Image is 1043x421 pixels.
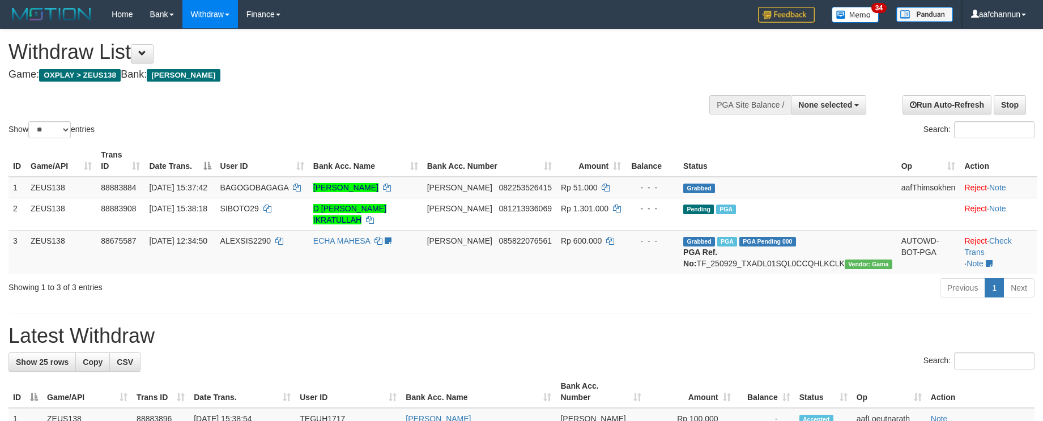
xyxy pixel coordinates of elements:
[679,144,897,177] th: Status
[8,325,1035,347] h1: Latest Withdraw
[967,259,984,268] a: Note
[625,144,679,177] th: Balance
[117,358,133,367] span: CSV
[994,95,1026,114] a: Stop
[147,69,220,82] span: [PERSON_NAME]
[8,376,42,408] th: ID: activate to sort column descending
[739,237,796,246] span: PGA Pending
[960,198,1037,230] td: ·
[8,69,684,80] h4: Game: Bank:
[401,376,556,408] th: Bank Acc. Name: activate to sort column ascending
[96,144,144,177] th: Trans ID: activate to sort column ascending
[791,95,866,114] button: None selected
[717,237,737,246] span: Marked by aafpengsreynich
[8,144,26,177] th: ID
[630,235,674,246] div: - - -
[8,198,26,230] td: 2
[8,277,426,293] div: Showing 1 to 3 of 3 entries
[926,376,1035,408] th: Action
[499,236,552,245] span: Copy 085822076561 to clipboard
[220,236,271,245] span: ALEXSIS2290
[940,278,985,297] a: Previous
[427,183,492,192] span: [PERSON_NAME]
[735,376,795,408] th: Balance: activate to sort column ascending
[556,144,625,177] th: Amount: activate to sort column ascending
[845,260,892,269] span: Vendor URL: https://trx31.1velocity.biz
[26,144,96,177] th: Game/API: activate to sort column ascending
[144,144,215,177] th: Date Trans.: activate to sort column descending
[8,6,95,23] img: MOTION_logo.png
[313,236,370,245] a: ECHA MAHESA
[220,204,259,213] span: SIBOTO29
[75,352,110,372] a: Copy
[709,95,791,114] div: PGA Site Balance /
[8,177,26,198] td: 1
[28,121,71,138] select: Showentries
[964,236,1011,257] a: Check Trans
[683,205,714,214] span: Pending
[423,144,556,177] th: Bank Acc. Number: activate to sort column ascending
[954,121,1035,138] input: Search:
[561,204,608,213] span: Rp 1.301.000
[26,177,96,198] td: ZEUS138
[556,376,645,408] th: Bank Acc. Number: activate to sort column ascending
[960,177,1037,198] td: ·
[989,204,1006,213] a: Note
[8,121,95,138] label: Show entries
[798,100,852,109] span: None selected
[852,376,926,408] th: Op: activate to sort column ascending
[83,358,103,367] span: Copy
[313,183,378,192] a: [PERSON_NAME]
[101,204,136,213] span: 88883908
[630,203,674,214] div: - - -
[896,7,953,22] img: panduan.png
[964,204,987,213] a: Reject
[716,205,736,214] span: Marked by aafanarl
[871,3,887,13] span: 34
[216,144,309,177] th: User ID: activate to sort column ascending
[16,358,69,367] span: Show 25 rows
[646,376,735,408] th: Amount: activate to sort column ascending
[902,95,991,114] a: Run Auto-Refresh
[427,236,492,245] span: [PERSON_NAME]
[26,230,96,274] td: ZEUS138
[683,237,715,246] span: Grabbed
[109,352,141,372] a: CSV
[683,184,715,193] span: Grabbed
[960,144,1037,177] th: Action
[897,230,960,274] td: AUTOWD-BOT-PGA
[309,144,423,177] th: Bank Acc. Name: activate to sort column ascending
[499,183,552,192] span: Copy 082253526415 to clipboard
[8,352,76,372] a: Show 25 rows
[295,376,401,408] th: User ID: activate to sort column ascending
[923,352,1035,369] label: Search:
[985,278,1004,297] a: 1
[313,204,386,224] a: D [PERSON_NAME] IKRATULLAH
[964,236,987,245] a: Reject
[8,41,684,63] h1: Withdraw List
[630,182,674,193] div: - - -
[683,248,717,268] b: PGA Ref. No:
[758,7,815,23] img: Feedback.jpg
[989,183,1006,192] a: Note
[220,183,289,192] span: BAGOGOBAGAGA
[149,236,207,245] span: [DATE] 12:34:50
[26,198,96,230] td: ZEUS138
[149,183,207,192] span: [DATE] 15:37:42
[561,236,602,245] span: Rp 600.000
[679,230,897,274] td: TF_250929_TXADL01SQL0CCQHLKCLK
[101,183,136,192] span: 88883884
[964,183,987,192] a: Reject
[923,121,1035,138] label: Search:
[101,236,136,245] span: 88675587
[832,7,879,23] img: Button%20Memo.svg
[42,376,132,408] th: Game/API: activate to sort column ascending
[954,352,1035,369] input: Search:
[189,376,295,408] th: Date Trans.: activate to sort column ascending
[149,204,207,213] span: [DATE] 15:38:18
[8,230,26,274] td: 3
[499,204,552,213] span: Copy 081213936069 to clipboard
[897,177,960,198] td: aafThimsokhen
[795,376,852,408] th: Status: activate to sort column ascending
[39,69,121,82] span: OXPLAY > ZEUS138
